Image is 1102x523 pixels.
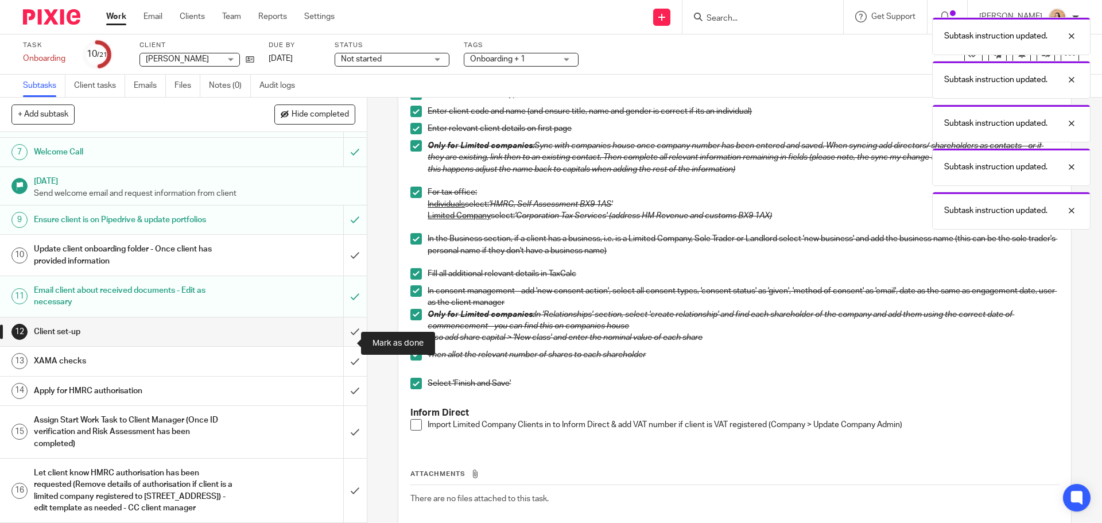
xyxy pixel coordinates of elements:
div: 13 [11,353,28,369]
div: 11 [11,288,28,304]
u: Limited Company [428,212,491,220]
h1: Assign Start Work Task to Client Manager (Once ID verification and Risk Assessment has been compl... [34,412,232,452]
p: For tax office: [428,187,1058,198]
label: Tags [464,41,579,50]
div: 10 [87,48,107,61]
h1: Ensure client is on Pipedrive & update portfolios [34,211,232,228]
p: Subtask instruction updated. [944,30,1047,42]
h1: Let client know HMRC authorisation has been requested (Remove details of authorisation if client ... [34,464,232,517]
p: select: [428,199,1058,210]
p: In consent management - add 'new consent action', select all consent types, 'consent status' as '... [428,285,1058,309]
p: Subtask instruction updated. [944,161,1047,173]
a: Reports [258,11,287,22]
button: + Add subtask [11,104,75,124]
label: Status [335,41,449,50]
p: Subtask instruction updated. [944,74,1047,86]
div: 10 [11,247,28,264]
div: 7 [11,144,28,160]
p: Import Limited Company Clients in to Inform Direct & add VAT number if client is VAT registered (... [428,419,1058,431]
span: Onboarding + 1 [470,55,525,63]
a: Client tasks [74,75,125,97]
u: Individuals [428,200,465,208]
div: Onboarding [23,53,69,64]
em: Only for Limited companies: [428,311,534,319]
a: Notes (0) [209,75,251,97]
em: 'Corporation Tax Services' (address HM Revenue and customs BX9 1AX) [515,212,772,220]
div: 14 [11,383,28,399]
em: Sync with companies house once company number has been entered and saved. When syncing add direct... [428,142,1057,173]
div: 12 [11,324,28,340]
a: Audit logs [259,75,304,97]
h1: [DATE] [34,173,355,187]
div: 16 [11,483,28,499]
em: Only for Limited companies: [428,142,534,150]
p: select: [428,210,1058,222]
button: Hide completed [274,104,355,124]
em: 'HMRC, Self Assessment BX9 1AS' [489,200,612,208]
h1: Email client about received documents - Edit as necessary [34,282,232,311]
label: Client [139,41,254,50]
a: Emails [134,75,166,97]
a: Settings [304,11,335,22]
span: Attachments [410,471,465,477]
p: Enter relevant client details on first page [428,123,1058,134]
span: [PERSON_NAME] [146,55,209,63]
p: In the Business section, if a client has a business, i.e. is a Limited Company, Sole Trader or La... [428,233,1058,257]
a: Files [174,75,200,97]
img: Linkedin%20Posts%20-%20Client%20success%20stories%20(1).png [1048,8,1066,26]
span: Not started [341,55,382,63]
em: In 'Relationships' section, select 'create relationship' and find each shareholder of the company... [428,311,1014,330]
a: Clients [180,11,205,22]
div: 15 [11,424,28,440]
p: Fill all additional relevant details in TaxCalc [428,268,1058,280]
p: Subtask instruction updated. [944,205,1047,216]
h1: Client set-up [34,323,232,340]
p: Select 'Finish and Save' [428,378,1058,389]
p: Subtask instruction updated. [944,118,1047,129]
a: Team [222,11,241,22]
span: [DATE] [269,55,293,63]
em: Also add share capital > 'New class' and enter the nominal value of each share [428,334,703,342]
a: Work [106,11,126,22]
span: There are no files attached to this task. [410,495,549,503]
em: Then allot the relevant number of shares to each shareholder [428,351,646,359]
div: 9 [11,212,28,228]
span: Hide completed [292,110,349,119]
h1: Update client onboarding folder - Once client has provided information [34,241,232,270]
p: Send welcome email and request information from client [34,188,355,199]
h1: Welcome Call [34,144,232,161]
a: Email [143,11,162,22]
img: Pixie [23,9,80,25]
p: Enter client code and name (and ensure title, name and gender is correct if its an individual) [428,106,1058,117]
small: /21 [97,52,107,58]
a: Subtasks [23,75,65,97]
label: Due by [269,41,320,50]
label: Task [23,41,69,50]
strong: Inform Direct [410,408,469,417]
h1: Apply for HMRC authorisation [34,382,232,400]
h1: XAMA checks [34,352,232,370]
